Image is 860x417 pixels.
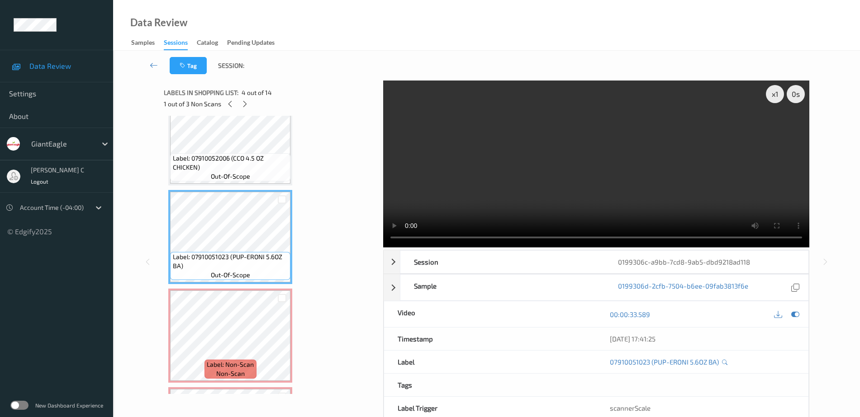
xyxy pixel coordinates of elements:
span: Label: Non-Scan [207,360,254,369]
div: Session0199306c-a9bb-7cd8-9ab5-dbd9218ad118 [384,250,809,274]
div: Pending Updates [227,38,275,49]
a: 07910051023 (PUP-ERONI 5.6OZ BA) [610,357,719,366]
div: Data Review [130,18,187,27]
a: Sessions [164,37,197,50]
div: x 1 [766,85,784,103]
div: Sample0199306d-2cfb-7504-b6ee-09fab3813f6e [384,274,809,301]
div: Samples [131,38,155,49]
a: Pending Updates [227,37,284,49]
button: Tag [170,57,207,74]
a: Samples [131,37,164,49]
div: Timestamp [384,327,596,350]
span: Label: 07910052006 (CCO 4.5 OZ CHICKEN) [173,154,289,172]
div: Session [400,251,604,273]
div: Tags [384,374,596,396]
span: out-of-scope [211,270,250,280]
span: 4 out of 14 [242,88,272,97]
span: Labels in shopping list: [164,88,238,97]
div: [DATE] 17:41:25 [610,334,795,343]
div: 1 out of 3 Non Scans [164,98,377,109]
div: 0 s [787,85,805,103]
div: Label [384,351,596,373]
span: non-scan [216,369,245,378]
a: Catalog [197,37,227,49]
div: Sessions [164,38,188,50]
a: 0199306d-2cfb-7504-b6ee-09fab3813f6e [618,281,748,294]
a: 00:00:33.589 [610,310,650,319]
div: Catalog [197,38,218,49]
span: out-of-scope [211,172,250,181]
div: Sample [400,275,604,300]
div: 0199306c-a9bb-7cd8-9ab5-dbd9218ad118 [604,251,808,273]
span: Label: 07910051023 (PUP-ERONI 5.6OZ BA) [173,252,289,270]
div: Video [384,301,596,327]
span: Session: [218,61,244,70]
